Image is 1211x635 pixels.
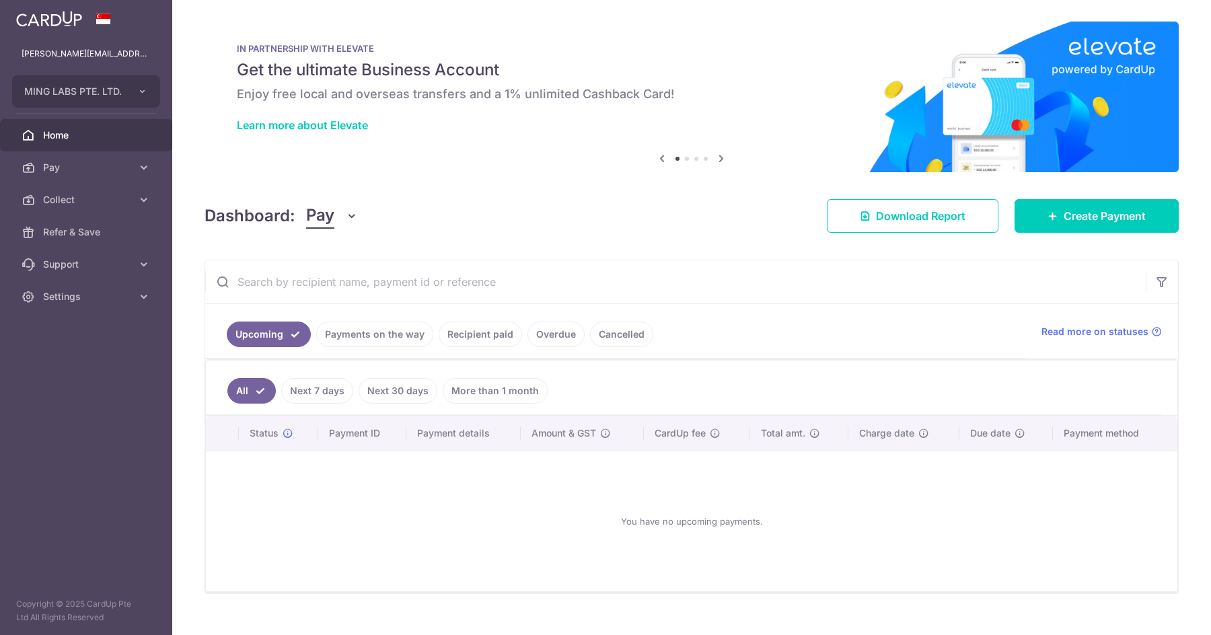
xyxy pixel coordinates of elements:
[1015,199,1179,233] a: Create Payment
[827,199,998,233] a: Download Report
[316,322,433,347] a: Payments on the way
[527,322,585,347] a: Overdue
[16,11,82,27] img: CardUp
[222,462,1161,581] div: You have no upcoming payments.
[237,43,1146,54] p: IN PARTNERSHIP WITH ELEVATE
[318,416,406,451] th: Payment ID
[237,59,1146,81] h5: Get the ultimate Business Account
[43,290,132,303] span: Settings
[970,426,1011,440] span: Due date
[227,322,311,347] a: Upcoming
[43,258,132,271] span: Support
[531,426,596,440] span: Amount & GST
[281,378,353,404] a: Next 7 days
[227,378,276,404] a: All
[306,203,358,229] button: Pay
[359,378,437,404] a: Next 30 days
[876,208,965,224] span: Download Report
[43,128,132,142] span: Home
[237,86,1146,102] h6: Enjoy free local and overseas transfers and a 1% unlimited Cashback Card!
[1041,325,1148,338] span: Read more on statuses
[24,85,124,98] span: MING LABS PTE. LTD.
[205,260,1146,303] input: Search by recipient name, payment id or reference
[761,426,805,440] span: Total amt.
[1041,325,1162,338] a: Read more on statuses
[43,193,132,207] span: Collect
[22,47,151,61] p: [PERSON_NAME][EMAIL_ADDRESS][DOMAIN_NAME]
[43,225,132,239] span: Refer & Save
[12,75,160,108] button: MING LABS PTE. LTD.
[439,322,522,347] a: Recipient paid
[205,204,295,228] h4: Dashboard:
[250,426,279,440] span: Status
[655,426,706,440] span: CardUp fee
[859,426,914,440] span: Charge date
[1064,208,1146,224] span: Create Payment
[590,322,653,347] a: Cancelled
[1053,416,1177,451] th: Payment method
[306,203,334,229] span: Pay
[43,161,132,174] span: Pay
[406,416,521,451] th: Payment details
[443,378,548,404] a: More than 1 month
[237,118,368,132] a: Learn more about Elevate
[205,22,1179,172] img: Renovation banner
